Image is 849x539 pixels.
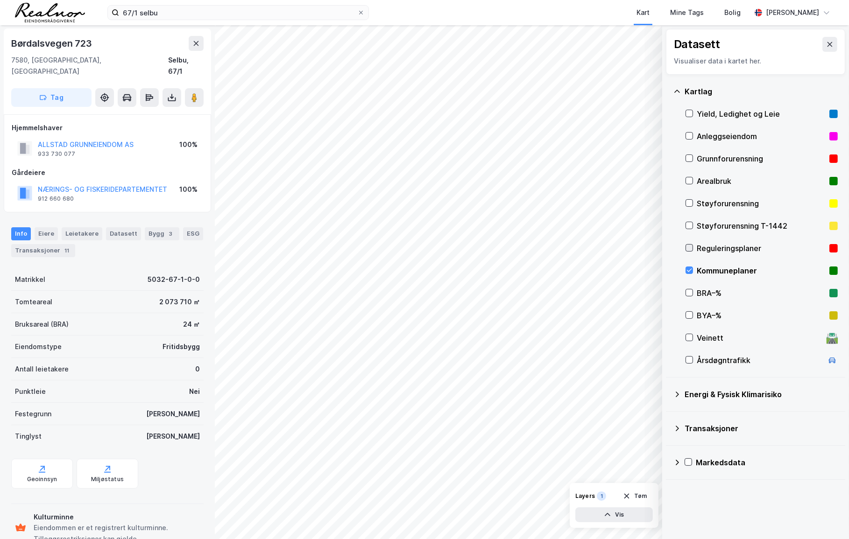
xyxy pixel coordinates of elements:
div: BYA–% [697,310,826,321]
div: Bygg [145,227,179,240]
img: realnor-logo.934646d98de889bb5806.png [15,3,85,22]
div: Nei [189,386,200,397]
div: BRA–% [697,287,826,299]
div: Kart [637,7,650,18]
div: Fritidsbygg [163,341,200,352]
div: 100% [179,184,198,195]
div: Årsdøgntrafikk [697,355,823,366]
div: Hjemmelshaver [12,122,203,133]
div: Kartlag [685,86,838,97]
div: Støyforurensning T-1442 [697,220,826,231]
div: Layers [575,492,595,500]
div: 24 ㎡ [183,319,200,330]
iframe: Chat Widget [802,494,849,539]
div: Tinglyst [15,431,42,442]
div: Geoinnsyn [27,476,57,483]
div: Info [11,227,31,240]
div: 1 [597,491,606,501]
div: Kulturminne [34,511,200,523]
div: Støyforurensning [697,198,826,209]
div: [PERSON_NAME] [146,408,200,420]
div: Datasett [674,37,720,52]
div: Punktleie [15,386,46,397]
div: 100% [179,139,198,150]
div: Gårdeiere [12,167,203,178]
div: Visualiser data i kartet her. [674,56,837,67]
div: Transaksjoner [685,423,838,434]
button: Tøm [617,489,653,504]
div: Grunnforurensning [697,153,826,164]
div: Arealbruk [697,175,826,187]
div: Reguleringsplaner [697,243,826,254]
div: Anleggseiendom [697,131,826,142]
button: Tag [11,88,92,107]
div: 933 730 077 [38,150,75,158]
div: 11 [62,246,71,255]
div: [PERSON_NAME] [146,431,200,442]
div: ESG [183,227,203,240]
div: Mine Tags [670,7,704,18]
div: Kommuneplaner [697,265,826,276]
div: 7580, [GEOGRAPHIC_DATA], [GEOGRAPHIC_DATA] [11,55,168,77]
button: Vis [575,507,653,522]
div: Leietakere [62,227,102,240]
div: 912 660 680 [38,195,74,203]
div: Børdalsvegen 723 [11,36,94,51]
div: Matrikkel [15,274,45,285]
div: Tomteareal [15,296,52,308]
div: Antall leietakere [15,364,69,375]
div: [PERSON_NAME] [766,7,819,18]
div: Festegrunn [15,408,51,420]
div: Yield, Ledighet og Leie [697,108,826,119]
div: 3 [166,229,176,238]
div: Markedsdata [696,457,838,468]
input: Søk på adresse, matrikkel, gårdeiere, leietakere eller personer [119,6,357,20]
div: 🛣️ [826,332,839,344]
div: Kontrollprogram for chat [802,494,849,539]
div: Eiere [35,227,58,240]
div: 0 [195,364,200,375]
div: Miljøstatus [91,476,124,483]
div: Energi & Fysisk Klimarisiko [685,389,838,400]
div: Veinett [697,332,823,343]
div: Bolig [724,7,741,18]
div: 5032-67-1-0-0 [148,274,200,285]
div: 2 073 710 ㎡ [159,296,200,308]
div: Selbu, 67/1 [168,55,204,77]
div: Eiendomstype [15,341,62,352]
div: Transaksjoner [11,244,75,257]
div: Datasett [106,227,141,240]
div: Bruksareal (BRA) [15,319,69,330]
